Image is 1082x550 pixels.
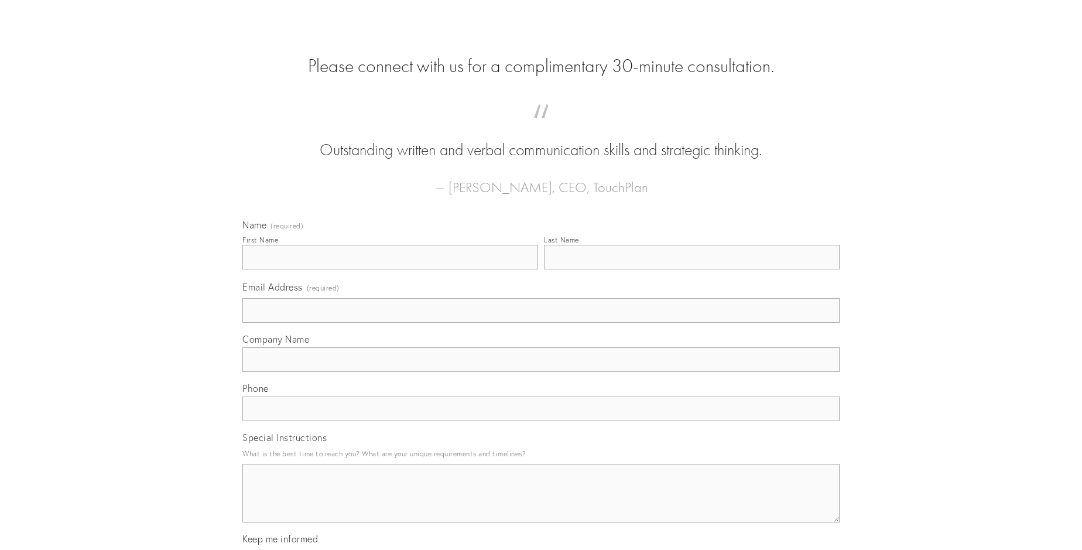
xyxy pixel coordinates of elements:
div: First Name [242,235,278,244]
span: Phone [242,382,269,394]
div: Last Name [544,235,579,244]
span: Name [242,219,266,231]
figcaption: — [PERSON_NAME], CEO, TouchPlan [261,162,821,199]
span: Company Name [242,333,309,345]
span: Email Address [242,281,303,293]
span: Special Instructions [242,432,327,443]
span: (required) [307,280,340,296]
p: What is the best time to reach you? What are your unique requirements and timelines? [242,446,840,462]
span: (required) [270,223,303,230]
span: Keep me informed [242,533,318,545]
h2: Please connect with us for a complimentary 30-minute consultation. [242,55,840,77]
blockquote: Outstanding written and verbal communication skills and strategic thinking. [261,116,821,162]
span: “ [261,116,821,139]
